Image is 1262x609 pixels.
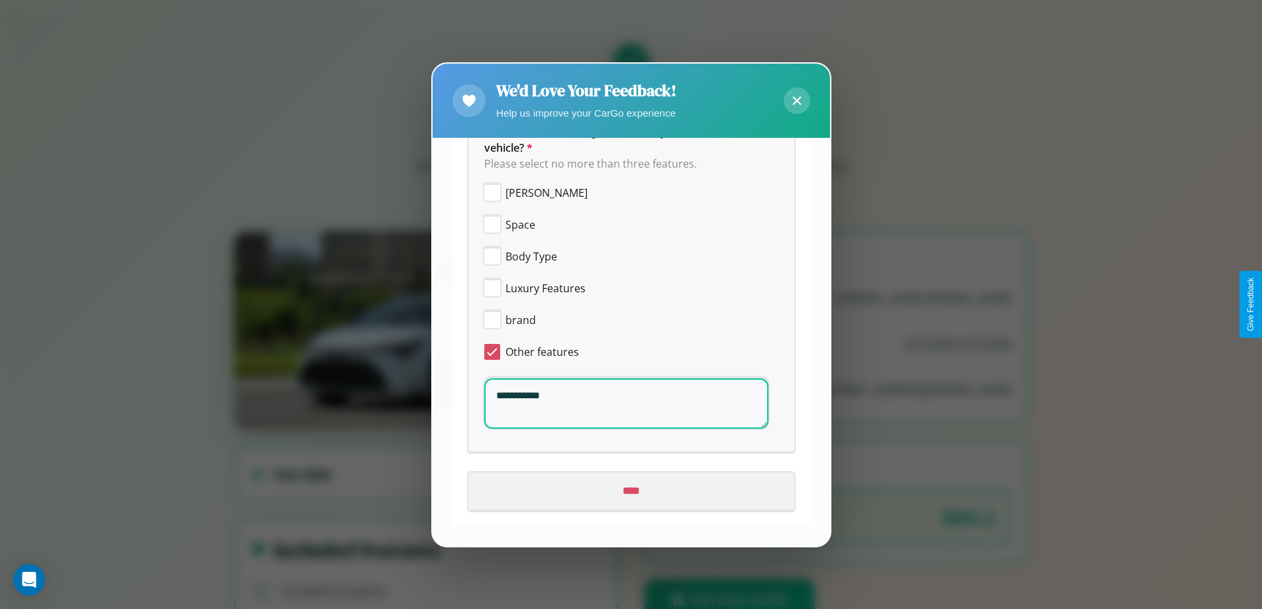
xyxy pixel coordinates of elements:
span: Please select no more than three features. [484,156,697,171]
p: Help us improve your CarGo experience [496,104,676,122]
span: Body Type [505,249,557,264]
h2: We'd Love Your Feedback! [496,80,676,101]
span: Luxury Features [505,280,586,296]
span: [PERSON_NAME] [505,185,588,201]
span: Which of the following features do you value the most in a vehicle? [484,125,780,155]
div: Give Feedback [1246,278,1255,331]
span: Other features [505,344,579,360]
span: brand [505,312,536,328]
span: Space [505,217,535,233]
div: Open Intercom Messenger [13,564,45,596]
